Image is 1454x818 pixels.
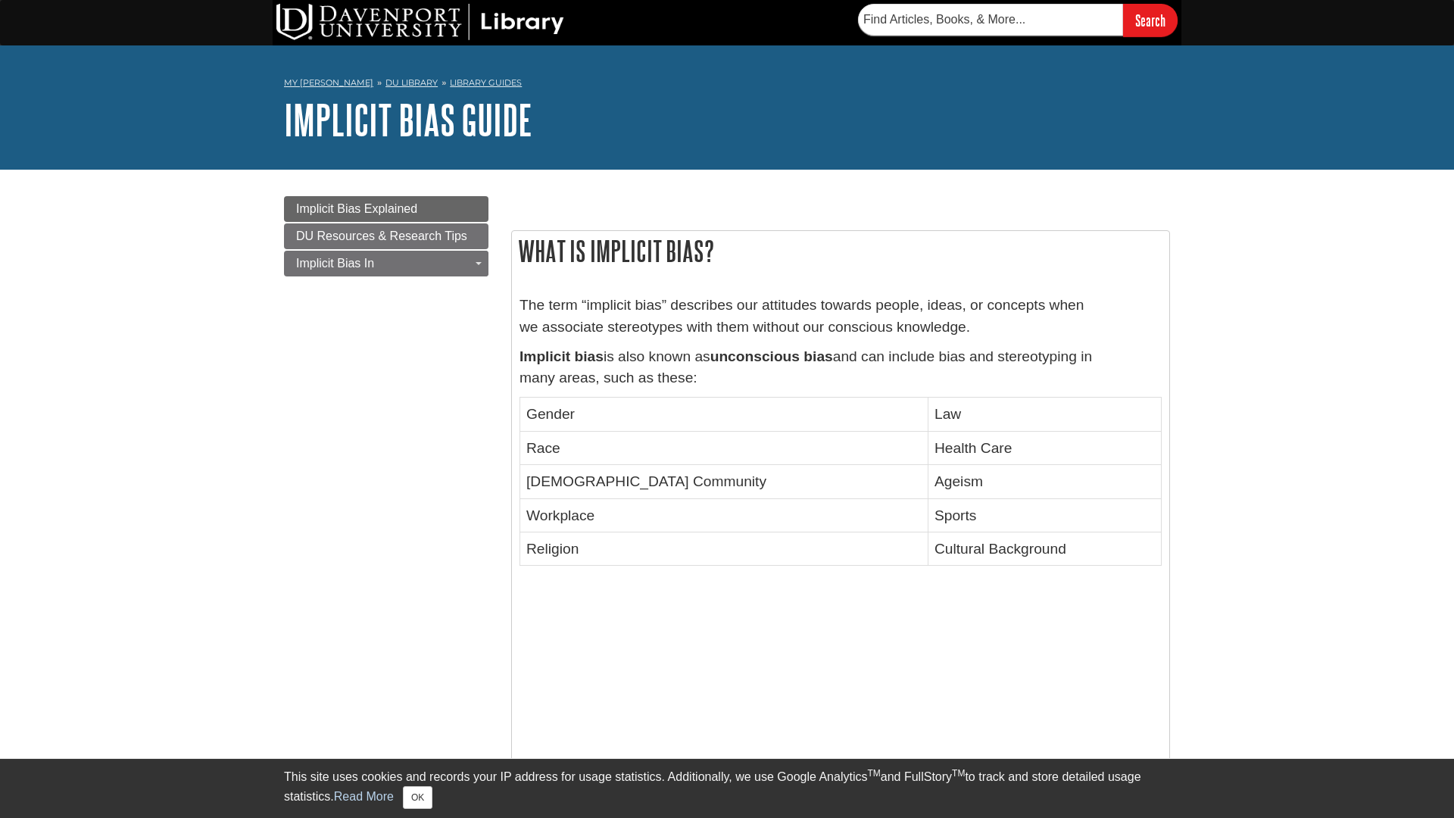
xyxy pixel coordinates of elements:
[710,348,833,364] strong: unconscious bias
[284,196,488,222] a: Implicit Bias Explained
[928,431,1161,464] td: Health Care
[858,4,1178,36] form: Searches DU Library's articles, books, and more
[334,790,394,803] a: Read More
[276,4,564,40] img: DU Library
[520,498,928,532] td: Workplace
[284,768,1170,809] div: This site uses cookies and records your IP address for usage statistics. Additionally, we use Goo...
[520,465,928,498] td: [DEMOGRAPHIC_DATA] Community
[512,231,1169,271] h2: What is Implicit Bias?
[284,73,1170,97] nav: breadcrumb
[928,465,1161,498] td: Ageism
[928,498,1161,532] td: Sports
[284,97,1170,142] h1: Implicit Bias Guide
[858,4,1123,36] input: Find Articles, Books, & More...
[520,532,928,565] td: Religion
[520,295,1162,339] p: The term “implicit bias” describes our attitudes towards people, ideas, or concepts when we assoc...
[385,77,438,88] a: DU Library
[296,229,467,242] span: DU Resources & Research Tips
[284,76,373,89] a: My [PERSON_NAME]
[928,398,1161,431] td: Law
[284,196,488,276] div: Guide Pages
[520,431,928,464] td: Race
[296,202,417,215] span: Implicit Bias Explained
[296,257,374,270] span: Implicit Bias In
[284,223,488,249] a: DU Resources & Research Tips
[867,768,880,779] sup: TM
[928,532,1161,565] td: Cultural Background
[1123,4,1178,36] input: Search
[520,348,604,364] strong: Implicit bias
[520,346,1162,390] p: is also known as and can include bias and stereotyping in many areas, such as these:
[520,398,928,431] td: Gender
[450,77,522,88] a: Library Guides
[952,768,965,779] sup: TM
[284,251,488,276] a: Implicit Bias In
[403,786,432,809] button: Close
